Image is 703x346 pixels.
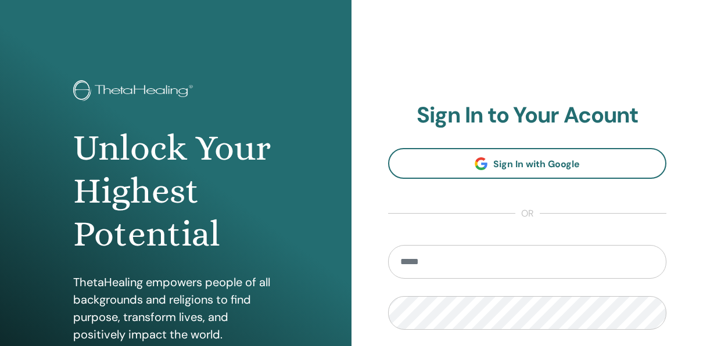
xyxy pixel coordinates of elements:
[388,102,666,129] h2: Sign In to Your Acount
[493,158,580,170] span: Sign In with Google
[515,207,540,221] span: or
[388,148,666,179] a: Sign In with Google
[73,273,278,343] p: ThetaHealing empowers people of all backgrounds and religions to find purpose, transform lives, a...
[73,127,278,256] h1: Unlock Your Highest Potential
